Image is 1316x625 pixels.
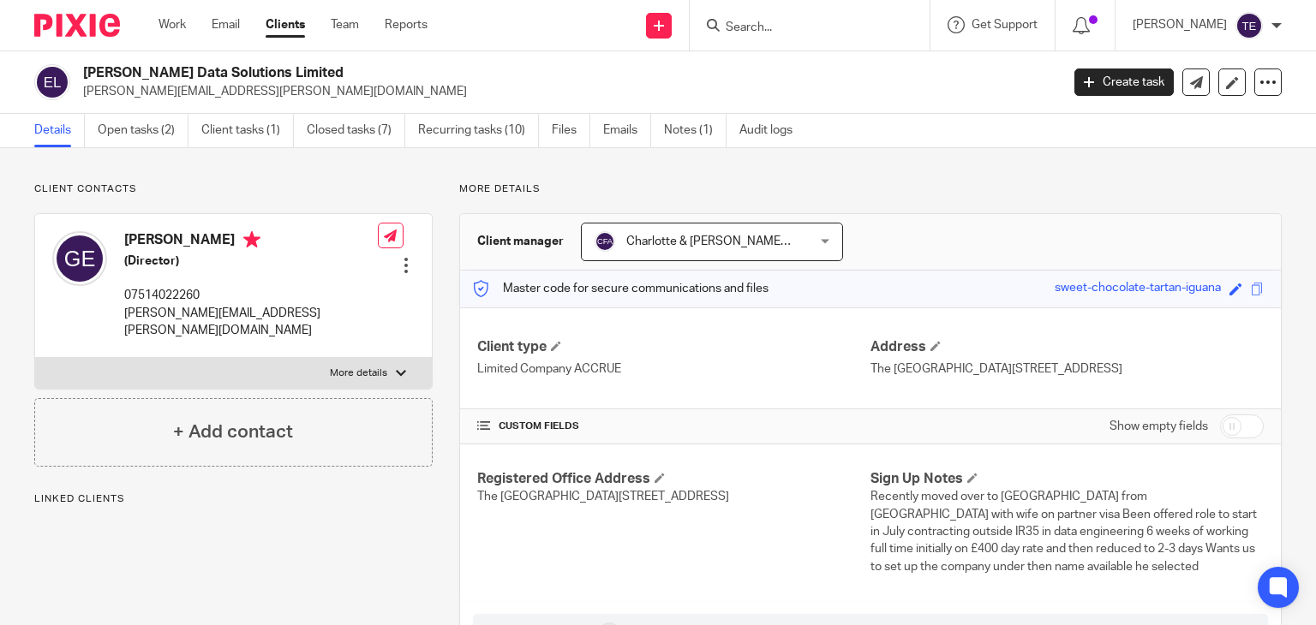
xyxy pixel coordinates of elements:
span: Charlotte & [PERSON_NAME] Accrue [626,235,826,247]
a: Notes (1) [664,114,727,147]
a: Recurring tasks (10) [418,114,539,147]
a: Files [552,114,590,147]
i: Primary [243,231,260,248]
a: Work [159,16,186,33]
img: svg%3E [34,64,70,100]
a: Emails [603,114,651,147]
div: sweet-chocolate-tartan-iguana [1055,279,1221,299]
p: [PERSON_NAME][EMAIL_ADDRESS][PERSON_NAME][DOMAIN_NAME] [124,305,378,340]
h3: Client manager [477,233,564,250]
h4: Registered Office Address [477,470,870,488]
p: More details [330,366,387,380]
p: Client contacts [34,182,433,196]
p: Limited Company ACCRUE [477,360,870,378]
img: svg%3E [1235,12,1263,39]
h5: (Director) [124,253,378,270]
span: Get Support [972,19,1038,31]
a: Audit logs [739,114,805,147]
a: Team [331,16,359,33]
p: [PERSON_NAME][EMAIL_ADDRESS][PERSON_NAME][DOMAIN_NAME] [83,83,1049,100]
a: Closed tasks (7) [307,114,405,147]
p: The [GEOGRAPHIC_DATA][STREET_ADDRESS] [870,360,1264,378]
h4: Sign Up Notes [870,470,1264,488]
p: Master code for secure communications and files [473,280,769,297]
img: svg%3E [52,231,107,286]
a: Reports [385,16,428,33]
img: svg%3E [595,231,615,252]
a: Create task [1074,68,1174,96]
p: [PERSON_NAME] [1133,16,1227,33]
h4: [PERSON_NAME] [124,231,378,253]
img: Pixie [34,14,120,37]
h4: Address [870,338,1264,356]
h4: + Add contact [173,419,293,445]
a: Open tasks (2) [98,114,188,147]
p: Linked clients [34,492,433,506]
p: 07514022260 [124,287,378,304]
a: Details [34,114,85,147]
h2: [PERSON_NAME] Data Solutions Limited [83,64,856,82]
a: Email [212,16,240,33]
a: Clients [266,16,305,33]
label: Show empty fields [1110,418,1208,435]
span: Recently moved over to [GEOGRAPHIC_DATA] from [GEOGRAPHIC_DATA] with wife on partner visa Been of... [870,491,1257,572]
h4: CUSTOM FIELDS [477,420,870,433]
a: Client tasks (1) [201,114,294,147]
input: Search [724,21,878,36]
h4: Client type [477,338,870,356]
p: More details [459,182,1282,196]
span: The [GEOGRAPHIC_DATA][STREET_ADDRESS] [477,491,729,503]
